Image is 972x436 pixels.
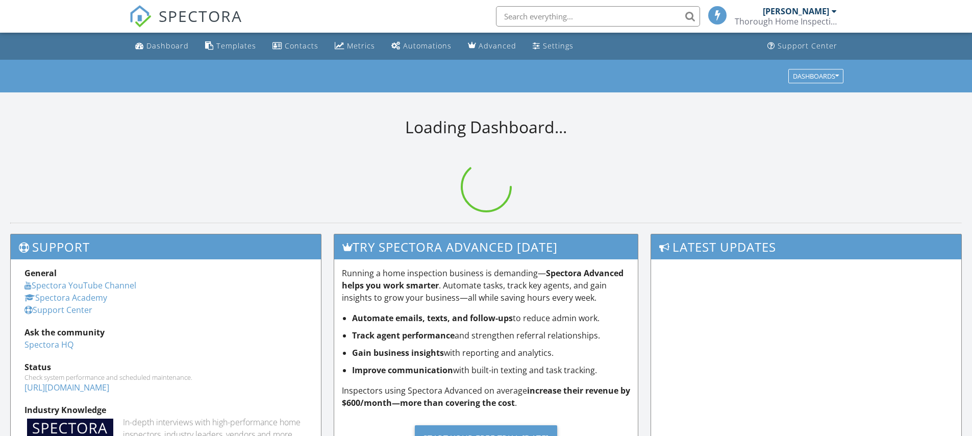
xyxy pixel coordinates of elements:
[24,326,307,338] div: Ask the community
[529,37,578,56] a: Settings
[735,16,837,27] div: Thorough Home Inspections
[342,384,631,409] p: Inspectors using Spectora Advanced on average .
[352,347,444,358] strong: Gain business insights
[24,292,107,303] a: Spectora Academy
[352,312,513,324] strong: Automate emails, texts, and follow-ups
[285,41,318,51] div: Contacts
[129,5,152,28] img: The Best Home Inspection Software - Spectora
[159,5,242,27] span: SPECTORA
[347,41,375,51] div: Metrics
[496,6,700,27] input: Search everything...
[216,41,256,51] div: Templates
[464,37,520,56] a: Advanced
[342,267,631,304] p: Running a home inspection business is demanding— . Automate tasks, track key agents, and gain ins...
[543,41,574,51] div: Settings
[24,361,307,373] div: Status
[146,41,189,51] div: Dashboard
[129,14,242,35] a: SPECTORA
[24,280,136,291] a: Spectora YouTube Channel
[24,404,307,416] div: Industry Knowledge
[334,234,638,259] h3: Try spectora advanced [DATE]
[788,69,843,83] button: Dashboards
[352,364,631,376] li: with built-in texting and task tracking.
[24,373,307,381] div: Check system performance and scheduled maintenance.
[479,41,516,51] div: Advanced
[201,37,260,56] a: Templates
[778,41,837,51] div: Support Center
[793,72,839,80] div: Dashboards
[331,37,379,56] a: Metrics
[24,382,109,393] a: [URL][DOMAIN_NAME]
[342,385,630,408] strong: increase their revenue by $600/month—more than covering the cost
[352,312,631,324] li: to reduce admin work.
[352,347,631,359] li: with reporting and analytics.
[763,37,841,56] a: Support Center
[352,330,455,341] strong: Track agent performance
[352,329,631,342] li: and strengthen referral relationships.
[11,234,321,259] h3: Support
[651,234,961,259] h3: Latest Updates
[24,339,73,350] a: Spectora HQ
[403,41,452,51] div: Automations
[268,37,322,56] a: Contacts
[387,37,456,56] a: Automations (Basic)
[24,268,57,279] strong: General
[24,304,92,316] a: Support Center
[342,268,624,291] strong: Spectora Advanced helps you work smarter
[131,37,193,56] a: Dashboard
[352,365,453,376] strong: Improve communication
[763,6,829,16] div: [PERSON_NAME]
